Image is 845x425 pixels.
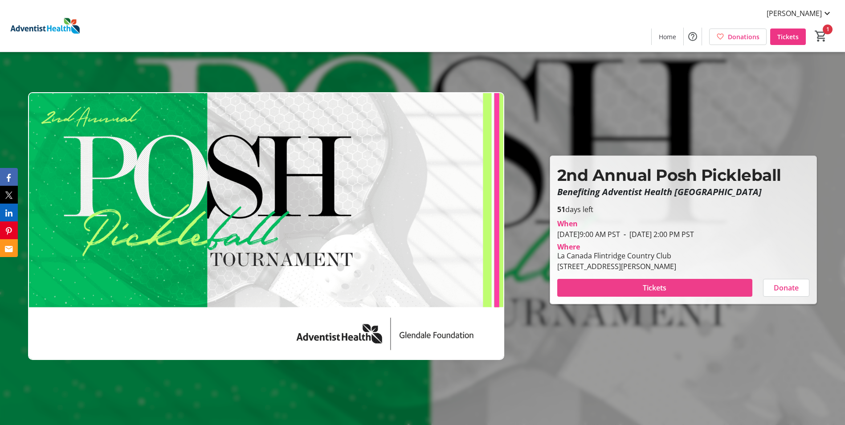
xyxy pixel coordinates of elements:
em: Benefiting Adventist Health [GEOGRAPHIC_DATA] [557,186,762,198]
span: [DATE] 9:00 AM PST [557,229,620,239]
span: Home [659,32,676,41]
p: 2nd Annual Posh Pickleball [557,163,809,187]
span: Tickets [643,282,666,293]
span: 51 [557,204,565,214]
a: Donations [709,29,767,45]
span: Donations [728,32,759,41]
div: La Canada Flintridge Country Club [557,250,676,261]
span: Tickets [777,32,799,41]
button: Donate [763,279,809,297]
button: [PERSON_NAME] [759,6,840,20]
div: Where [557,243,580,250]
div: [STREET_ADDRESS][PERSON_NAME] [557,261,676,272]
span: [DATE] 2:00 PM PST [620,229,694,239]
a: Tickets [770,29,806,45]
span: - [620,229,629,239]
span: [PERSON_NAME] [767,8,822,19]
button: Help [684,28,702,45]
a: Home [652,29,683,45]
button: Cart [813,28,829,44]
img: Adventist Health's Logo [5,4,85,48]
span: Donate [774,282,799,293]
img: Campaign CTA Media Photo [28,92,504,360]
button: Tickets [557,279,752,297]
p: days left [557,204,809,215]
div: When [557,218,578,229]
